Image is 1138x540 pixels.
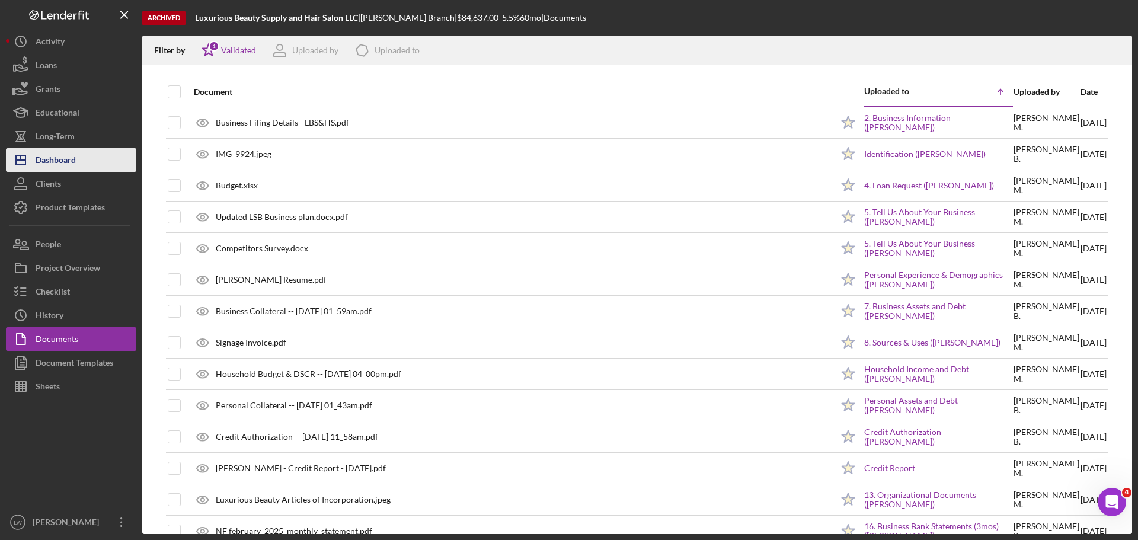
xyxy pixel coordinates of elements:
button: Activity [6,30,136,53]
div: Uploaded to [375,46,420,55]
div: 60 mo [520,13,541,23]
a: Credit Authorization ([PERSON_NAME]) [864,427,1012,446]
iframe: Intercom live chat [1098,488,1126,516]
button: Document Templates [6,351,136,375]
div: [DATE] [1081,359,1107,389]
button: LW[PERSON_NAME] [6,510,136,534]
text: LW [14,519,23,526]
div: NF february_2025_monthly_statement.pdf [216,526,372,536]
div: Checklist [36,280,70,306]
div: [PERSON_NAME] B . [1014,302,1079,321]
div: [PERSON_NAME] M . [1014,365,1079,384]
div: Signage Invoice.pdf [216,338,286,347]
div: [DATE] [1081,296,1107,326]
div: [PERSON_NAME] B . [1014,145,1079,164]
button: Educational [6,101,136,124]
div: Competitors Survey.docx [216,244,308,253]
div: [DATE] [1081,202,1107,232]
div: Personal Collateral -- [DATE] 01_43am.pdf [216,401,372,410]
button: Sheets [6,375,136,398]
div: [DATE] [1081,139,1107,169]
div: [PERSON_NAME] B . [1014,396,1079,415]
a: Personal Experience & Demographics ([PERSON_NAME]) [864,270,1012,289]
a: 7. Business Assets and Debt ([PERSON_NAME]) [864,302,1012,321]
div: Business Collateral -- [DATE] 01_59am.pdf [216,306,372,316]
div: [PERSON_NAME] B . [1014,427,1079,446]
div: Uploaded to [864,87,938,96]
div: Archived [142,11,186,25]
div: Validated [221,46,256,55]
div: Filter by [154,46,194,55]
b: Luxurious Beauty Supply and Hair Salon LLC [195,12,358,23]
a: 13. Organizational Documents ([PERSON_NAME]) [864,490,1012,509]
button: Checklist [6,280,136,303]
a: Product Templates [6,196,136,219]
div: Credit Authorization -- [DATE] 11_58am.pdf [216,432,378,442]
div: IMG_9924.jpeg [216,149,271,159]
div: [PERSON_NAME] M . [1014,239,1079,258]
div: [DATE] [1081,391,1107,420]
div: [PERSON_NAME] M . [1014,459,1079,478]
div: [PERSON_NAME] M . [1014,176,1079,195]
div: Clients [36,172,61,199]
button: Loans [6,53,136,77]
div: People [36,232,61,259]
a: Clients [6,172,136,196]
button: Dashboard [6,148,136,172]
div: [DATE] [1081,328,1107,357]
a: Identification ([PERSON_NAME]) [864,149,986,159]
div: Long-Term [36,124,75,151]
div: | Documents [541,13,586,23]
div: Project Overview [36,256,100,283]
a: 8. Sources & Uses ([PERSON_NAME]) [864,338,1000,347]
div: Document [194,87,832,97]
div: Updated LSB Business plan.docx.pdf [216,212,348,222]
div: [DATE] [1081,422,1107,452]
div: [PERSON_NAME] Resume.pdf [216,275,327,285]
div: [DATE] [1081,453,1107,483]
div: Documents [36,327,78,354]
div: Educational [36,101,79,127]
div: [DATE] [1081,171,1107,200]
div: $84,637.00 [457,13,502,23]
div: [PERSON_NAME] M . [1014,270,1079,289]
div: [PERSON_NAME] - Credit Report - [DATE].pdf [216,464,386,473]
div: Date [1081,87,1107,97]
a: 4. Loan Request ([PERSON_NAME]) [864,181,994,190]
a: Household Income and Debt ([PERSON_NAME]) [864,365,1012,384]
div: 5.5 % [502,13,520,23]
div: [DATE] [1081,234,1107,263]
div: Uploaded by [1014,87,1079,97]
div: Activity [36,30,65,56]
span: 4 [1122,488,1131,497]
div: [PERSON_NAME] M . [1014,207,1079,226]
div: Household Budget & DSCR -- [DATE] 04_00pm.pdf [216,369,401,379]
div: Product Templates [36,196,105,222]
div: Loans [36,53,57,80]
div: Sheets [36,375,60,401]
div: Business Filing Details - LBS&HS.pdf [216,118,349,127]
a: Personal Assets and Debt ([PERSON_NAME]) [864,396,1012,415]
div: Uploaded by [292,46,338,55]
button: People [6,232,136,256]
a: 5. Tell Us About Your Business ([PERSON_NAME]) [864,239,1012,258]
button: Grants [6,77,136,101]
button: Documents [6,327,136,351]
div: 1 [209,41,219,52]
div: [DATE] [1081,108,1107,138]
div: [PERSON_NAME] Branch | [360,13,457,23]
button: Long-Term [6,124,136,148]
div: Dashboard [36,148,76,175]
div: Document Templates [36,351,113,378]
div: Grants [36,77,60,104]
div: [PERSON_NAME] M . [1014,333,1079,352]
